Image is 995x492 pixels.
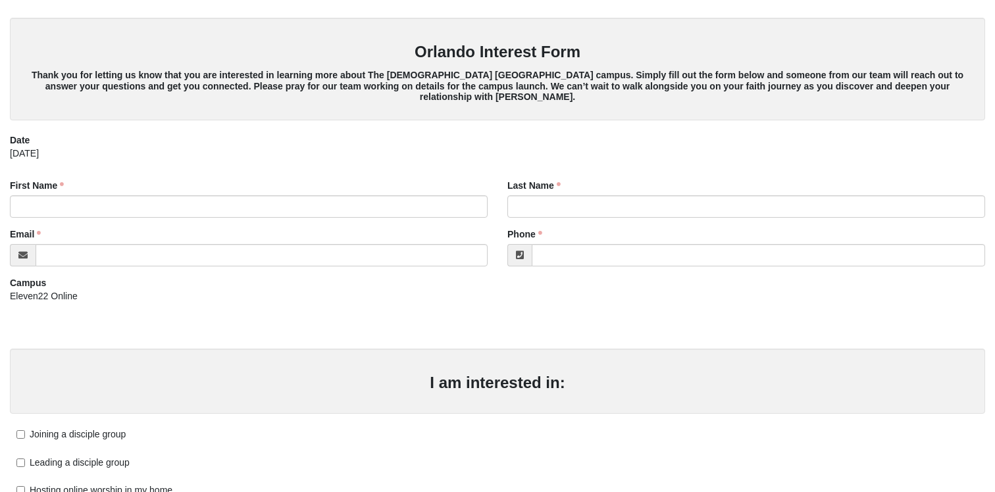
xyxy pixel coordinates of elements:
label: Phone [507,228,542,241]
label: First Name [10,179,64,192]
label: Date [10,134,30,147]
label: Campus [10,276,46,289]
span: Leading a disciple group [30,457,130,468]
input: Leading a disciple group [16,458,25,467]
input: Joining a disciple group [16,430,25,439]
h3: I am interested in: [23,374,972,393]
span: Joining a disciple group [30,429,126,439]
div: Eleven22 Online [10,289,488,312]
div: [DATE] [10,147,985,169]
label: Last Name [507,179,561,192]
label: Email [10,228,41,241]
h3: Orlando Interest Form [23,43,972,62]
h5: Thank you for letting us know that you are interested in learning more about The [DEMOGRAPHIC_DAT... [23,70,972,103]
